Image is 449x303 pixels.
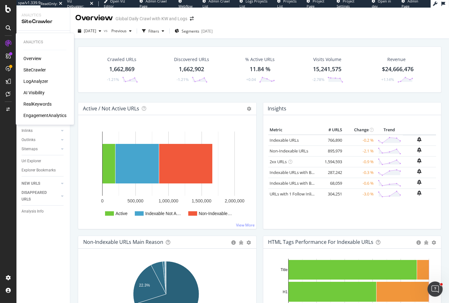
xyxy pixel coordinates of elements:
[417,169,422,174] div: bell-plus
[318,135,344,146] td: 766,890
[107,77,119,82] div: -1.21%
[22,127,33,134] div: Inlinks
[22,137,59,143] a: Outlinks
[344,189,375,199] td: -3.0 %
[232,240,236,245] div: circle-info
[22,137,35,143] div: Outlinks
[23,90,45,96] a: AI Visibility
[427,281,443,297] iframe: Intercom live chat
[375,125,403,135] th: Trend
[101,198,104,203] text: 0
[22,167,65,174] a: Explorer Bookmarks
[268,125,319,135] th: Metric
[23,112,66,119] a: EngagementAnalytics
[192,198,211,203] text: 1,500,000
[23,40,66,45] div: Analytics
[382,65,414,73] span: $24,666,476
[280,268,288,272] text: Title
[109,26,134,36] button: Previous
[246,77,256,82] div: +0.04
[312,77,324,82] div: -2.78%
[83,239,163,245] div: Non-Indexable URLs Main Reason
[22,146,59,152] a: Sitemaps
[318,145,344,156] td: 895,979
[417,190,422,195] div: bell-plus
[182,28,199,34] span: Segments
[172,26,215,36] button: Segments[DATE]
[22,189,59,203] a: DISAPPEARED URLS
[268,239,374,245] div: HTML Tags Performance for Indexable URLs
[23,67,46,73] a: SiteCrawler
[107,56,136,63] div: Crawled URLs
[75,13,113,23] div: Overview
[270,159,287,164] a: 2xx URLs
[416,240,421,245] div: circle-info
[313,56,341,63] div: Visits Volume
[22,180,40,187] div: NEW URLS
[283,290,288,294] text: H1
[344,135,375,146] td: -0.2 %
[424,240,428,245] div: bug
[344,125,375,135] th: Change
[22,127,59,134] a: Inlinks
[179,65,204,73] div: 1,662,902
[270,180,339,186] a: Indexable URLs with Bad Description
[22,180,59,187] a: NEW URLS
[22,13,65,18] div: Analytics
[344,145,375,156] td: -2.1 %
[313,65,341,73] div: 15,241,575
[318,125,344,135] th: # URLS
[225,198,244,203] text: 2,000,000
[22,167,56,174] div: Explorer Bookmarks
[159,198,178,203] text: 1,000,000
[236,222,255,228] a: View More
[22,208,65,215] a: Analysis Info
[247,107,252,111] i: Options
[417,180,422,185] div: bell-plus
[381,77,394,82] div: +1.14%
[245,56,275,63] div: % Active URLs
[177,77,189,82] div: -1.21%
[140,26,167,36] button: Filters
[23,78,48,84] a: LogAnalyzer
[22,18,65,25] div: SiteCrawler
[23,101,52,107] a: RealKeywords
[145,211,181,216] text: Indexable Not A…
[417,147,422,152] div: bell-plus
[83,104,139,113] h4: Active / Not Active URLs
[115,211,128,216] text: Active
[344,167,375,178] td: -0.3 %
[270,170,323,175] a: Indexable URLs with Bad H1
[139,283,150,288] text: 22.3%
[115,15,187,22] div: Global Daily Crawl with KW and Logs
[128,198,144,203] text: 500,000
[239,240,244,245] div: bug
[417,137,422,142] div: bell-plus
[190,16,194,21] div: arrow-right-arrow-left
[417,158,422,163] div: bell-plus
[318,189,344,199] td: 304,251
[104,28,109,33] span: vs
[270,137,299,143] a: Indexable URLs
[22,189,53,203] div: DISAPPEARED URLS
[23,55,41,62] a: Overview
[178,4,193,9] span: Webflow
[250,65,271,73] div: 11.84 %
[199,211,232,216] text: Non-Indexable…
[344,178,375,189] td: -0.6 %
[270,148,309,154] a: Non-Indexable URLs
[22,158,41,164] div: Url Explorer
[270,191,316,197] a: URLs with 1 Follow Inlink
[318,178,344,189] td: 68,059
[84,28,96,34] span: 2025 Oct. 13th
[247,240,251,245] div: gear
[109,65,134,73] div: 1,662,869
[432,240,436,245] div: gear
[83,125,249,224] svg: A chart.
